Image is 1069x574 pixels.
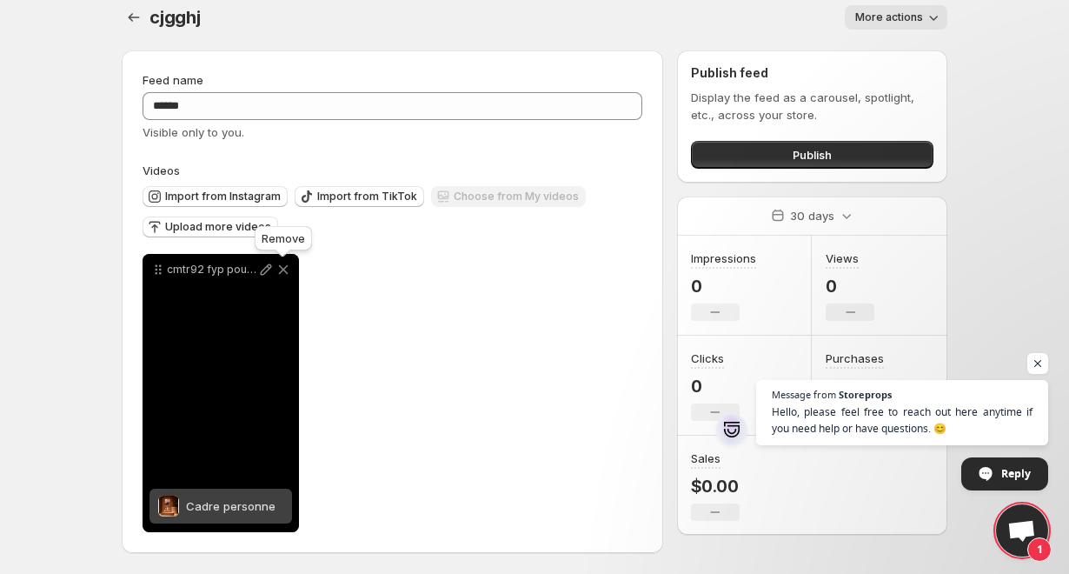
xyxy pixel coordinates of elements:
span: Storeprops [839,390,892,399]
span: Videos [143,164,180,177]
p: Display the feed as a carousel, spotlight, etc., across your store. [691,89,933,123]
div: Open chat [996,504,1048,557]
h3: Clicks [691,350,724,367]
p: cmtr92 fyp pourtoi [167,263,257,277]
h3: Views [826,250,859,267]
p: $0.00 [691,476,740,497]
p: 0 [691,376,740,397]
span: Import from Instagram [165,190,281,204]
span: Upload more videos [165,220,271,234]
button: Import from Instagram [143,186,288,207]
span: Feed name [143,73,203,87]
img: Cadre personne [159,496,179,517]
span: Visible only to you. [143,125,244,139]
p: 30 days [790,207,834,224]
span: Publish [793,146,832,164]
h3: Sales [691,450,720,467]
button: Upload more videos [143,217,278,237]
p: 0 [826,276,874,297]
span: Import from TikTok [317,190,417,204]
p: 0 [691,276,756,297]
div: cmtr92 fyp pourtoiCadre personneCadre personne [143,254,299,532]
span: More actions [855,10,923,24]
span: Message from [772,390,836,399]
p: 0 [826,376,884,397]
span: Reply [1001,458,1031,489]
h2: Publish feed [691,64,933,82]
button: Publish [691,141,933,169]
h3: Impressions [691,250,756,267]
button: Import from TikTok [295,186,424,207]
span: cjgghj [149,7,201,28]
span: 1 [1027,537,1052,562]
span: Hello, please feel free to reach out here anytime if you need help or have questions. 😊 [772,404,1032,437]
button: More actions [845,5,947,30]
span: Cadre personne [186,499,276,513]
button: Settings [122,5,146,30]
h3: Purchases [826,350,884,367]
